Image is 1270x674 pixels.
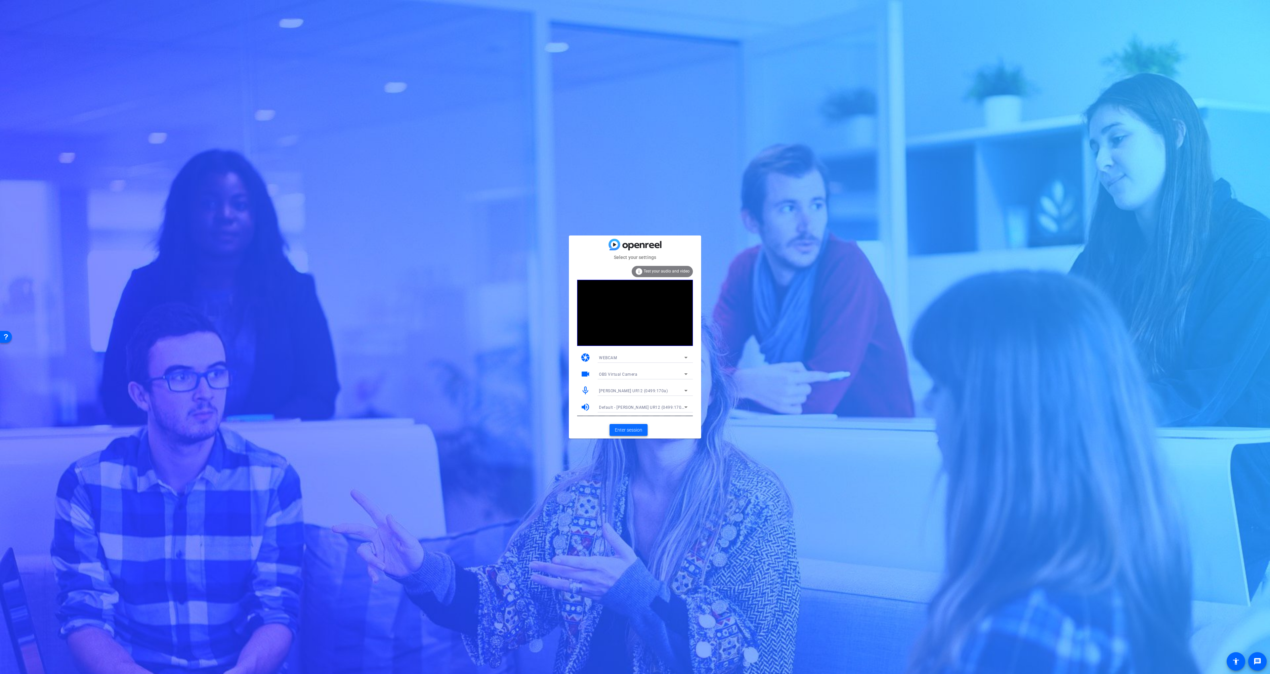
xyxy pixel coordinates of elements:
mat-icon: info [635,268,643,275]
mat-icon: videocam [580,369,590,379]
mat-icon: message [1253,657,1261,665]
span: [PERSON_NAME] UR12 (0499:170a) [599,389,668,393]
mat-card-subtitle: Select your settings [569,254,701,261]
span: WEBCAM [599,356,617,360]
mat-icon: accessibility [1232,657,1240,665]
button: Enter session [610,424,648,436]
img: blue-gradient.svg [609,239,661,250]
span: Test your audio and video [644,269,690,274]
span: Enter session [615,427,642,434]
mat-icon: camera [580,353,590,362]
mat-icon: mic_none [580,386,590,396]
span: Default - [PERSON_NAME] UR12 (0499:170a) [599,404,685,410]
span: OBS Virtual Camera [599,372,637,377]
mat-icon: volume_up [580,402,590,412]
